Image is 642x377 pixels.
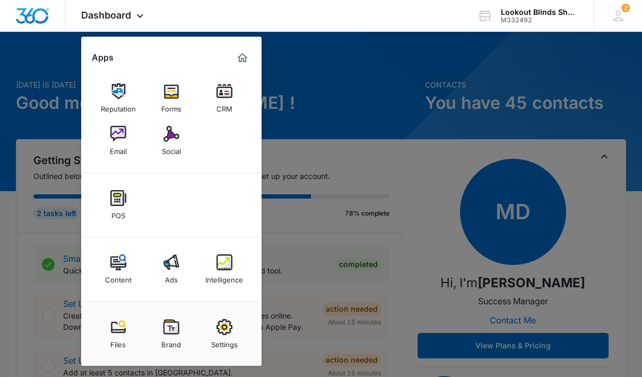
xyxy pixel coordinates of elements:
div: Files [110,335,126,349]
span: Dashboard [81,10,131,21]
a: Marketing 360® Dashboard [234,49,251,66]
div: account name [501,8,578,16]
a: CRM [204,78,245,118]
div: account id [501,16,578,24]
div: Social [162,142,181,156]
div: Brand [161,335,181,349]
a: Content [98,249,138,289]
a: Forms [151,78,192,118]
div: Intelligence [205,270,243,284]
a: Settings [204,314,245,354]
a: Reputation [98,78,138,118]
a: Files [98,314,138,354]
div: CRM [216,99,232,113]
div: Content [105,270,132,284]
div: POS [111,206,125,220]
a: Brand [151,314,192,354]
div: Reputation [101,99,136,113]
div: Email [110,142,127,156]
a: Intelligence [204,249,245,289]
a: Ads [151,249,192,289]
div: Settings [211,335,238,349]
a: POS [98,185,138,225]
div: Forms [161,99,181,113]
div: Ads [165,270,178,284]
div: notifications count [621,4,630,12]
a: Email [98,121,138,161]
a: Social [151,121,192,161]
span: 2 [621,4,630,12]
h2: Apps [92,53,114,63]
